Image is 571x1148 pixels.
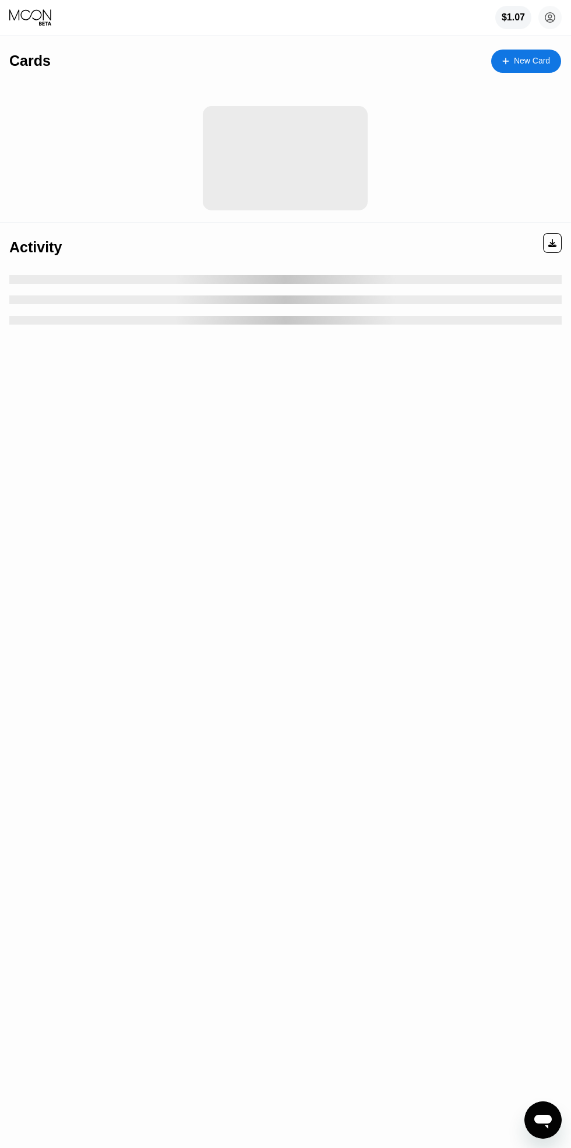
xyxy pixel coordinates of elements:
[524,1101,562,1139] iframe: Button to launch messaging window
[491,50,561,73] div: New Card
[502,12,525,23] div: $1.07
[9,52,51,69] div: Cards
[514,56,550,66] div: New Card
[9,239,62,256] div: Activity
[495,6,531,29] div: $1.07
